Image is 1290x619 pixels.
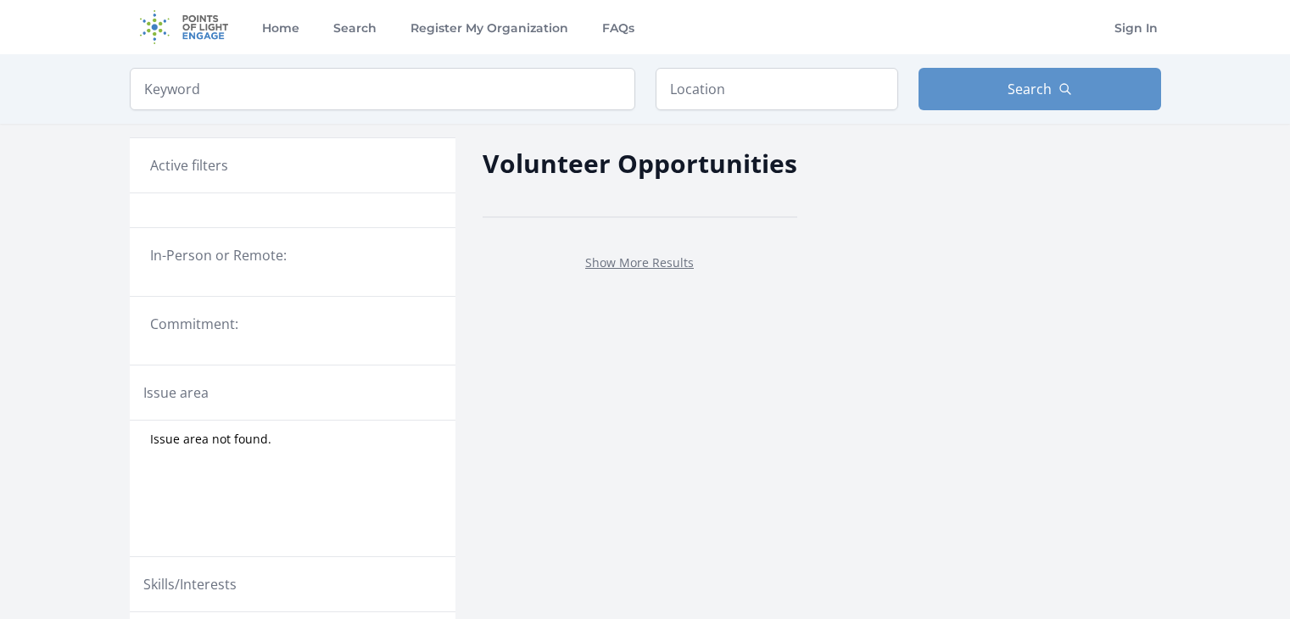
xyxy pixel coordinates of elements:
legend: Commitment: [150,314,435,334]
legend: Issue area [143,382,209,403]
input: Location [656,68,898,110]
span: Search [1008,79,1052,99]
legend: In-Person or Remote: [150,245,435,265]
a: Show More Results [585,254,694,270]
button: Search [919,68,1161,110]
input: Keyword [130,68,635,110]
h2: Volunteer Opportunities [483,144,797,182]
legend: Skills/Interests [143,574,237,594]
h3: Active filters [150,155,228,176]
span: Issue area not found. [150,431,271,448]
